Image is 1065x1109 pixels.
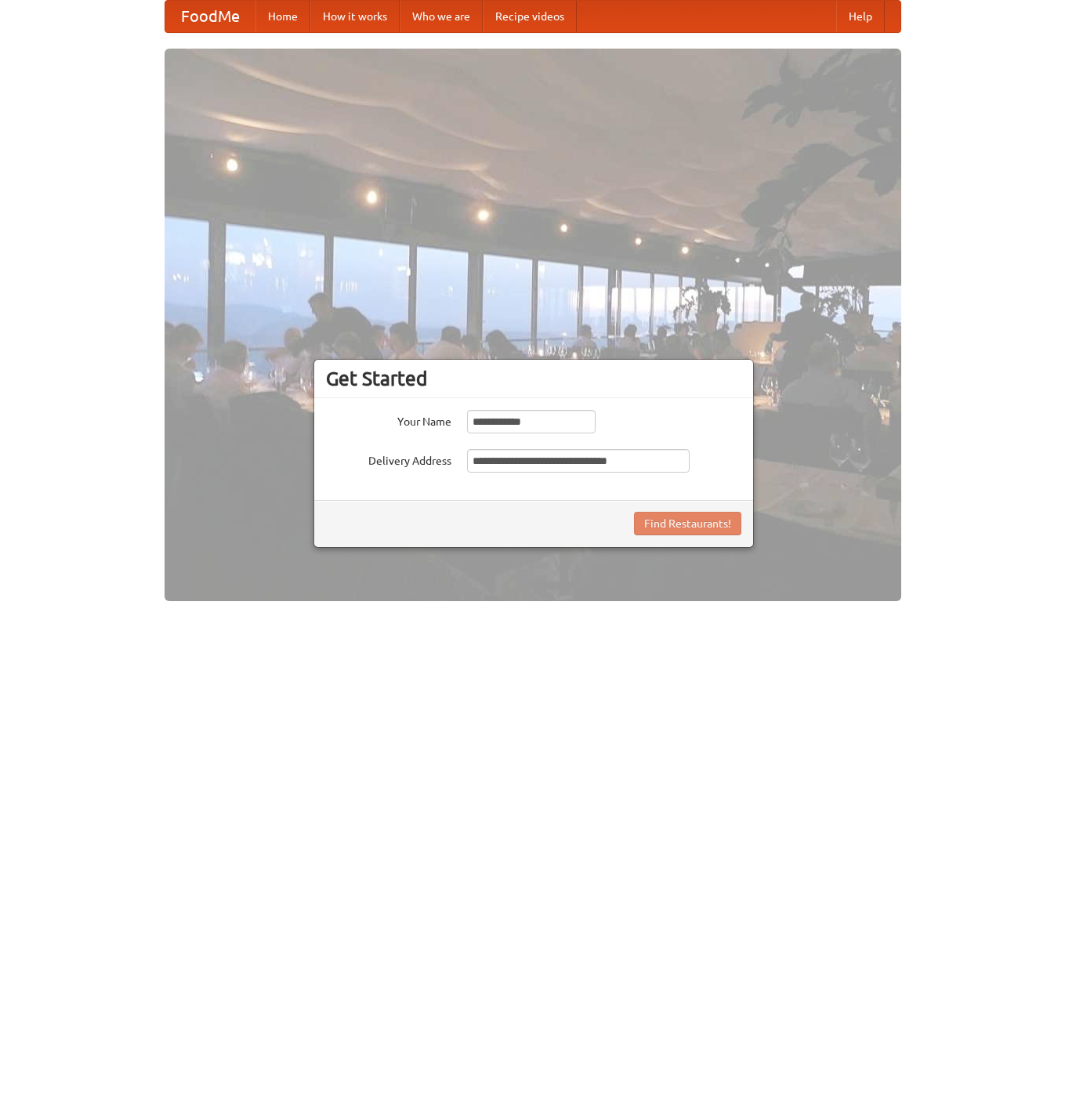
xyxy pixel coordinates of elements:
[326,449,451,469] label: Delivery Address
[255,1,310,32] a: Home
[326,367,741,390] h3: Get Started
[326,410,451,429] label: Your Name
[634,512,741,535] button: Find Restaurants!
[836,1,885,32] a: Help
[400,1,483,32] a: Who we are
[483,1,577,32] a: Recipe videos
[310,1,400,32] a: How it works
[165,1,255,32] a: FoodMe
